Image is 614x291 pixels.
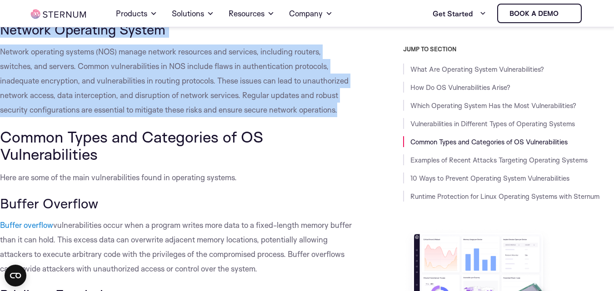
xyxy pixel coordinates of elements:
a: Vulnerabilities in Different Types of Operating Systems [410,119,575,128]
a: Products [116,1,157,26]
img: sternum iot [562,10,569,17]
a: Resources [229,1,275,26]
a: How Do OS Vulnerabilities Arise? [410,83,510,92]
button: Open CMP widget [5,265,26,286]
a: Runtime Protection for Linux Operating Systems with Sternum [410,192,599,201]
a: Book a demo [497,4,582,23]
a: Solutions [172,1,214,26]
a: Common Types and Categories of OS Vulnerabilities [410,138,568,146]
a: 10 Ways to Prevent Operating System Vulnerabilities [410,174,569,182]
a: Get Started [433,5,486,23]
a: Examples of Recent Attacks Targeting Operating Systems [410,156,588,164]
a: Which Operating System Has the Most Vulnerabilities? [410,101,576,110]
img: sternum iot [31,10,86,19]
a: What Are Operating System Vulnerabilities? [410,65,544,74]
a: Company [289,1,333,26]
h3: JUMP TO SECTION [403,45,614,53]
